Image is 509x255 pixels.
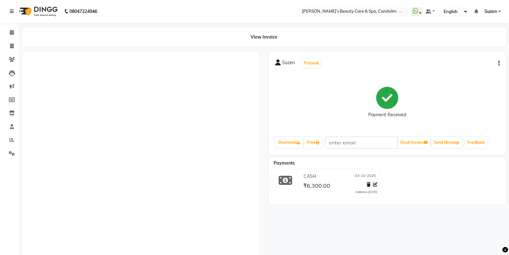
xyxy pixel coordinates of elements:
b: 08047224946 [69,3,97,20]
img: logo [16,3,59,20]
input: enter email [325,137,398,149]
a: Feedback [465,137,487,148]
span: ₹6,300.00 [303,182,330,191]
div: View Invoice [22,27,506,47]
span: CASH [304,173,316,180]
button: Prebook [302,59,321,68]
div: Added on [DATE] [355,190,377,194]
a: Download [276,137,303,148]
span: Payments [274,160,295,166]
a: Print [304,137,322,148]
span: Suzen [282,59,295,68]
div: Payment Received [368,112,406,118]
button: Email Invoice [398,137,430,148]
span: Suzen [484,8,497,15]
button: Send Message [431,137,462,148]
span: 03-10-2025 [355,173,376,180]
